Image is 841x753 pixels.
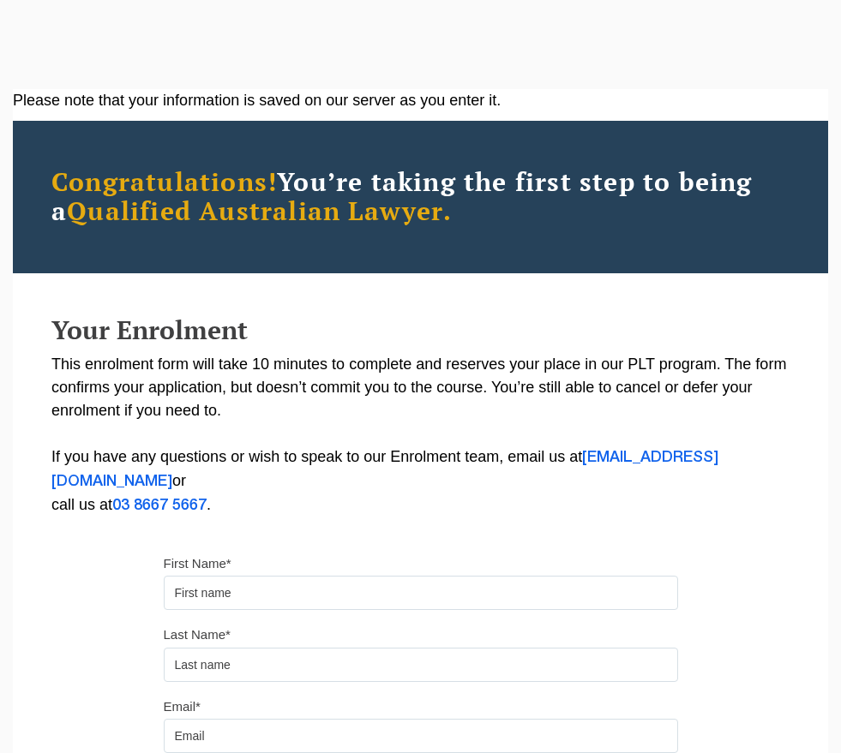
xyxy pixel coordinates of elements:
[112,499,207,512] a: 03 8667 5667
[164,648,678,682] input: Last name
[164,698,201,715] label: Email*
[51,316,790,344] h2: Your Enrolment
[13,89,828,112] div: Please note that your information is saved on our server as you enter it.
[51,168,790,226] h2: You’re taking the first step to being a
[164,555,231,572] label: First Name*
[164,626,231,643] label: Last Name*
[51,353,790,517] p: This enrolment form will take 10 minutes to complete and reserves your place in our PLT program. ...
[164,719,678,753] input: Email
[51,451,718,488] a: [EMAIL_ADDRESS][DOMAIN_NAME]
[164,576,678,610] input: First name
[51,164,277,199] span: Congratulations!
[67,194,452,228] span: Qualified Australian Lawyer.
